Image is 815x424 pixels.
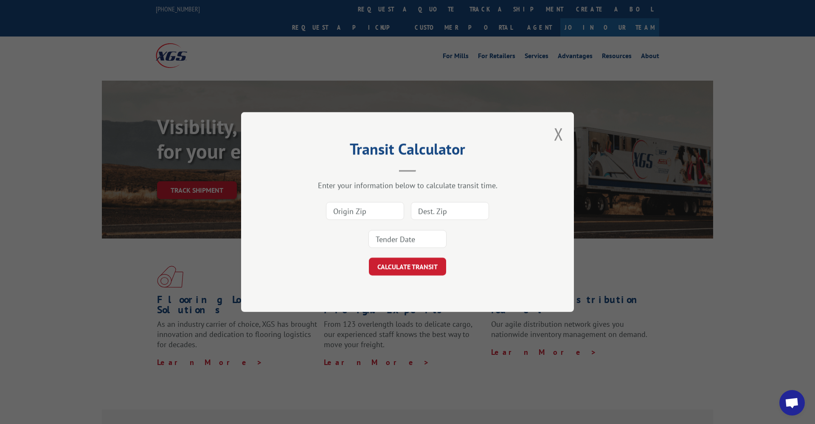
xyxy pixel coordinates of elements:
div: Enter your information below to calculate transit time. [284,180,531,190]
button: CALCULATE TRANSIT [369,258,446,275]
div: Open chat [779,390,805,416]
h2: Transit Calculator [284,143,531,159]
input: Tender Date [368,230,447,248]
input: Dest. Zip [411,202,489,220]
input: Origin Zip [326,202,404,220]
button: Close modal [554,123,563,145]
